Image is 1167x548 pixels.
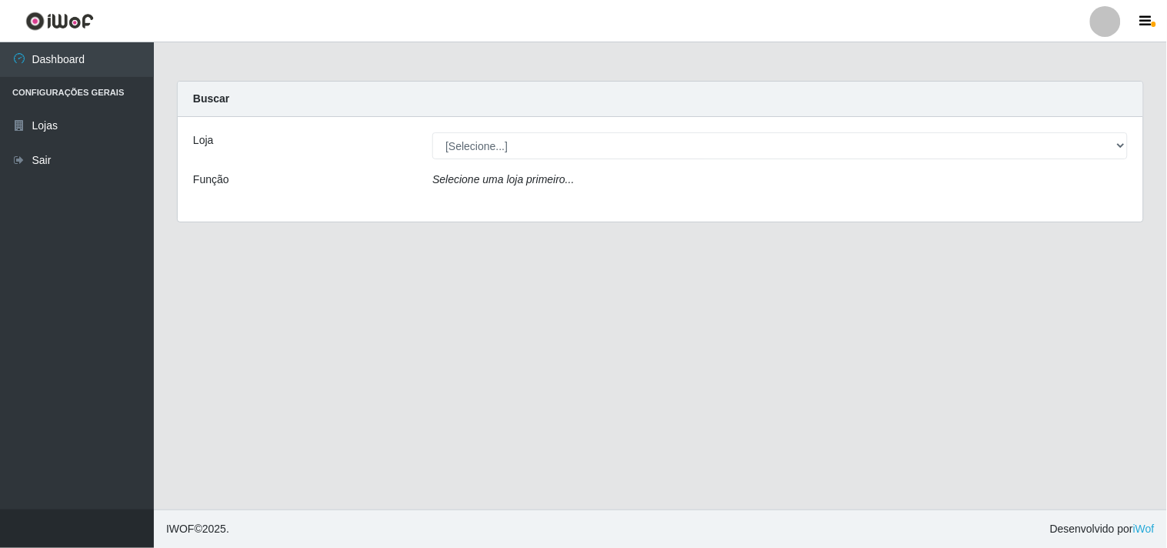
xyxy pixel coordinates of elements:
[432,173,574,185] i: Selecione uma loja primeiro...
[166,523,195,535] span: IWOF
[1133,523,1155,535] a: iWof
[193,172,229,188] label: Função
[193,132,213,149] label: Loja
[25,12,94,31] img: CoreUI Logo
[1050,521,1155,537] span: Desenvolvido por
[166,521,229,537] span: © 2025 .
[193,92,229,105] strong: Buscar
